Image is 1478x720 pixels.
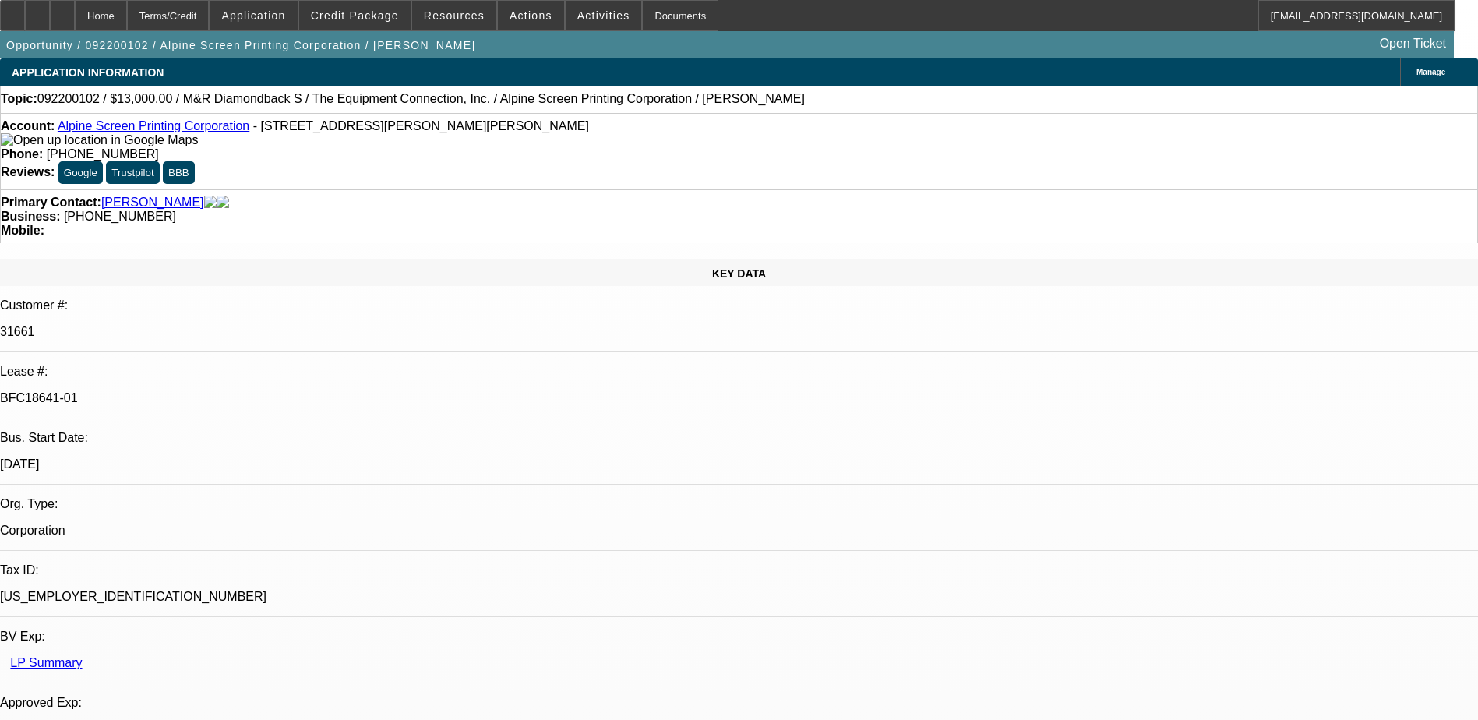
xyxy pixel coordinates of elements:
[6,39,475,51] span: Opportunity / 092200102 / Alpine Screen Printing Corporation / [PERSON_NAME]
[37,92,805,106] span: 092200102 / $13,000.00 / M&R Diamondback S / The Equipment Connection, Inc. / Alpine Screen Print...
[412,1,496,30] button: Resources
[1,147,43,161] strong: Phone:
[253,119,589,132] span: - [STREET_ADDRESS][PERSON_NAME][PERSON_NAME]
[101,196,204,210] a: [PERSON_NAME]
[210,1,297,30] button: Application
[217,196,229,210] img: linkedin-icon.png
[510,9,552,22] span: Actions
[58,119,249,132] a: Alpine Screen Printing Corporation
[1,196,101,210] strong: Primary Contact:
[498,1,564,30] button: Actions
[577,9,630,22] span: Activities
[712,267,766,280] span: KEY DATA
[10,656,82,669] a: LP Summary
[1,133,198,147] img: Open up location in Google Maps
[64,210,176,223] span: [PHONE_NUMBER]
[204,196,217,210] img: facebook-icon.png
[221,9,285,22] span: Application
[12,66,164,79] span: APPLICATION INFORMATION
[1,133,198,146] a: View Google Maps
[47,147,159,161] span: [PHONE_NUMBER]
[299,1,411,30] button: Credit Package
[1,210,60,223] strong: Business:
[1374,30,1452,57] a: Open Ticket
[1,92,37,106] strong: Topic:
[311,9,399,22] span: Credit Package
[58,161,103,184] button: Google
[424,9,485,22] span: Resources
[1,224,44,237] strong: Mobile:
[106,161,159,184] button: Trustpilot
[1,165,55,178] strong: Reviews:
[566,1,642,30] button: Activities
[1416,68,1445,76] span: Manage
[1,119,55,132] strong: Account:
[163,161,195,184] button: BBB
